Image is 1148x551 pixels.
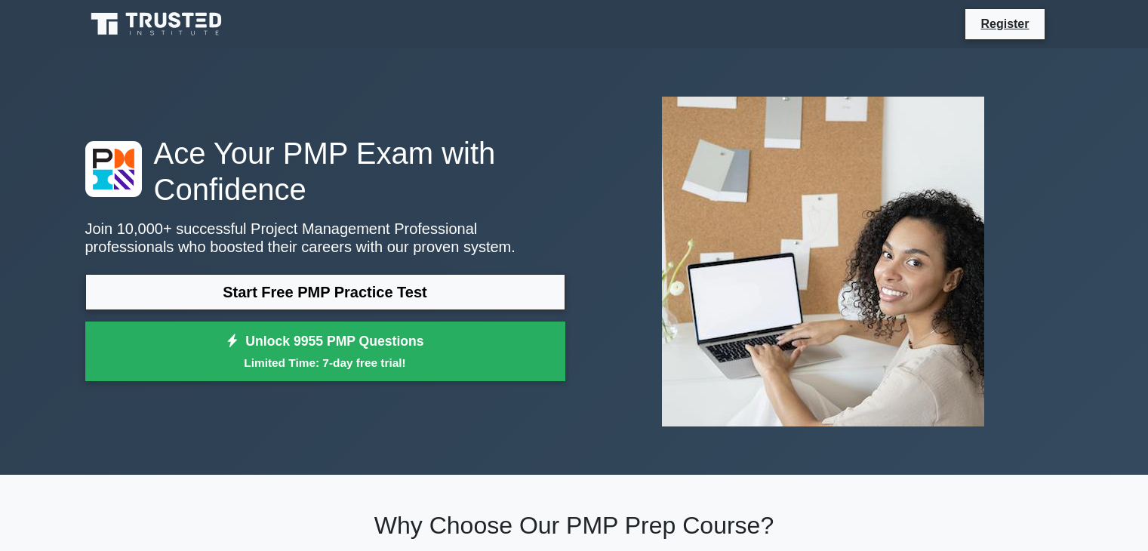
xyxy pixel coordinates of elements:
[85,274,565,310] a: Start Free PMP Practice Test
[85,135,565,208] h1: Ace Your PMP Exam with Confidence
[85,511,1063,540] h2: Why Choose Our PMP Prep Course?
[85,322,565,382] a: Unlock 9955 PMP QuestionsLimited Time: 7-day free trial!
[85,220,565,256] p: Join 10,000+ successful Project Management Professional professionals who boosted their careers w...
[104,354,546,371] small: Limited Time: 7-day free trial!
[971,14,1038,33] a: Register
